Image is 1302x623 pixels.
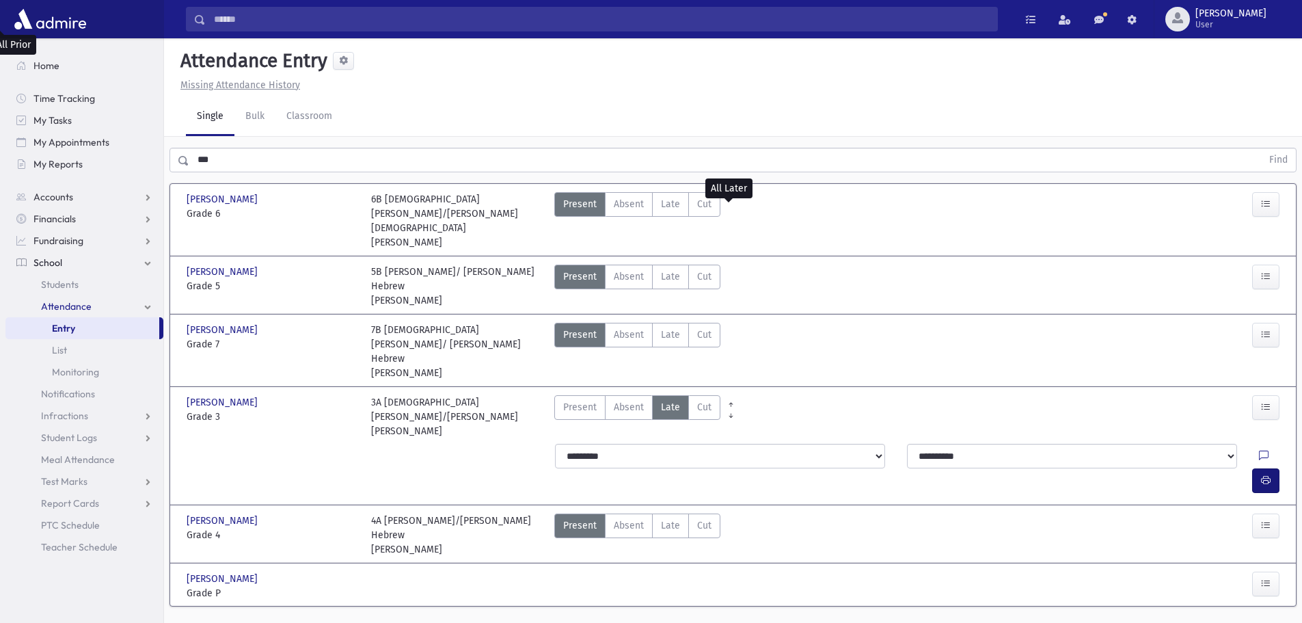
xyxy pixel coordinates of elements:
[371,192,542,250] div: 6B [DEMOGRAPHIC_DATA][PERSON_NAME]/[PERSON_NAME] [DEMOGRAPHIC_DATA] [PERSON_NAME]
[187,337,357,352] span: Grade 7
[41,475,87,488] span: Test Marks
[5,252,163,274] a: School
[33,235,83,247] span: Fundraising
[187,323,260,337] span: [PERSON_NAME]
[175,79,300,91] a: Missing Attendance History
[41,541,118,553] span: Teacher Schedule
[180,79,300,91] u: Missing Attendance History
[1195,19,1266,30] span: User
[5,427,163,449] a: Student Logs
[187,207,357,221] span: Grade 6
[41,453,115,466] span: Meal Attendance
[5,383,163,405] a: Notifications
[33,256,62,269] span: School
[371,323,542,380] div: 7B [DEMOGRAPHIC_DATA][PERSON_NAME]/ [PERSON_NAME] Hebrew [PERSON_NAME]
[41,278,79,291] span: Students
[5,339,163,361] a: List
[41,410,88,422] span: Infractions
[33,158,83,170] span: My Reports
[5,230,163,252] a: Fundraising
[563,197,597,211] span: Present
[41,497,99,509] span: Report Cards
[5,153,163,175] a: My Reports
[187,192,260,207] span: [PERSON_NAME]
[563,269,597,284] span: Present
[371,265,542,308] div: 5B [PERSON_NAME]/ [PERSON_NAME] Hebrew [PERSON_NAME]
[41,388,95,400] span: Notifications
[614,197,644,211] span: Absent
[52,344,67,356] span: List
[5,361,163,383] a: Monitoring
[187,572,260,586] span: [PERSON_NAME]
[187,395,260,410] span: [PERSON_NAME]
[187,586,357,600] span: Grade P
[5,405,163,427] a: Infractions
[206,7,997,31] input: Search
[554,514,720,557] div: AttTypes
[5,186,163,208] a: Accounts
[5,274,163,295] a: Students
[175,49,327,72] h5: Attendance Entry
[5,514,163,536] a: PTC Schedule
[5,536,163,558] a: Teacher Schedule
[41,519,100,531] span: PTC Schedule
[371,514,542,557] div: 4A [PERSON_NAME]/[PERSON_NAME] Hebrew [PERSON_NAME]
[697,328,711,342] span: Cut
[661,400,680,414] span: Late
[697,197,711,211] span: Cut
[5,492,163,514] a: Report Cards
[661,328,680,342] span: Late
[554,265,720,308] div: AttTypes
[554,323,720,380] div: AttTypes
[186,98,234,136] a: Single
[705,178,752,198] div: All Later
[187,265,260,279] span: [PERSON_NAME]
[661,197,680,211] span: Late
[33,59,59,72] span: Home
[187,528,357,542] span: Grade 4
[234,98,275,136] a: Bulk
[614,518,644,533] span: Absent
[1195,8,1266,19] span: [PERSON_NAME]
[5,88,163,109] a: Time Tracking
[697,518,711,533] span: Cut
[41,300,92,313] span: Attendance
[33,191,73,203] span: Accounts
[563,328,597,342] span: Present
[187,279,357,293] span: Grade 5
[697,269,711,284] span: Cut
[563,400,597,414] span: Present
[5,55,163,77] a: Home
[661,269,680,284] span: Late
[563,518,597,533] span: Present
[187,410,357,424] span: Grade 3
[697,400,711,414] span: Cut
[33,213,76,225] span: Financials
[33,114,72,127] span: My Tasks
[275,98,343,136] a: Classroom
[52,322,75,334] span: Entry
[33,92,95,105] span: Time Tracking
[187,514,260,528] span: [PERSON_NAME]
[5,470,163,492] a: Test Marks
[661,518,680,533] span: Late
[5,208,163,230] a: Financials
[614,269,644,284] span: Absent
[5,295,163,317] a: Attendance
[11,5,90,33] img: AdmirePro
[5,109,163,131] a: My Tasks
[1261,148,1296,172] button: Find
[614,400,644,414] span: Absent
[614,328,644,342] span: Absent
[33,136,109,148] span: My Appointments
[5,317,159,339] a: Entry
[5,449,163,470] a: Meal Attendance
[554,192,720,250] div: AttTypes
[371,395,542,438] div: 3A [DEMOGRAPHIC_DATA][PERSON_NAME]/[PERSON_NAME] [PERSON_NAME]
[41,432,97,444] span: Student Logs
[52,366,99,378] span: Monitoring
[554,395,720,438] div: AttTypes
[5,131,163,153] a: My Appointments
